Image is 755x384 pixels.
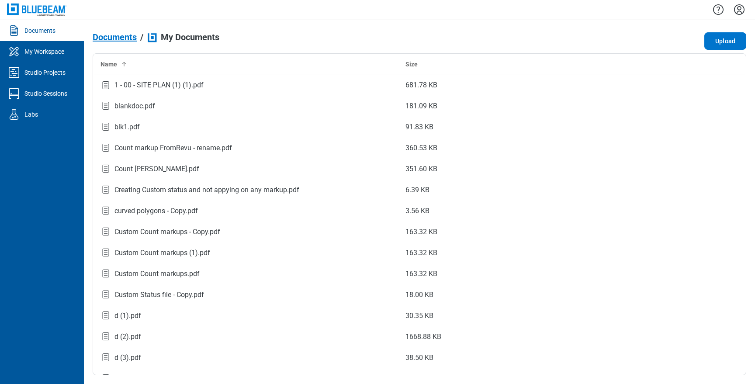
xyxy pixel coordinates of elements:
[114,353,141,363] div: d (3).pdf
[100,60,391,69] div: Name
[114,374,131,384] div: d.pdf
[114,248,210,258] div: Custom Count markups (1).pdf
[704,32,746,50] button: Upload
[732,2,746,17] button: Settings
[114,227,220,237] div: Custom Count markups - Copy.pdf
[93,32,137,42] span: Documents
[114,164,199,174] div: Count [PERSON_NAME].pdf
[24,89,67,98] div: Studio Sessions
[405,60,697,69] div: Size
[398,263,704,284] td: 163.32 KB
[398,180,704,201] td: 6.39 KB
[398,305,704,326] td: 30.35 KB
[398,138,704,159] td: 360.53 KB
[398,242,704,263] td: 163.32 KB
[114,206,198,216] div: curved polygons - Copy.pdf
[398,347,704,368] td: 38.50 KB
[398,159,704,180] td: 351.60 KB
[398,117,704,138] td: 91.83 KB
[114,332,141,342] div: d (2).pdf
[114,311,141,321] div: d (1).pdf
[114,101,155,111] div: blankdoc.pdf
[114,269,200,279] div: Custom Count markups.pdf
[114,143,232,153] div: Count markup FromRevu - rename.pdf
[24,47,64,56] div: My Workspace
[7,66,21,80] svg: Studio Projects
[24,26,55,35] div: Documents
[7,86,21,100] svg: Studio Sessions
[7,3,66,16] img: Bluebeam, Inc.
[24,68,66,77] div: Studio Projects
[114,185,299,195] div: Creating Custom status and not appying on any markup.pdf
[398,201,704,221] td: 3.56 KB
[7,107,21,121] svg: Labs
[7,24,21,38] svg: Documents
[114,122,140,132] div: blk1.pdf
[398,284,704,305] td: 18.00 KB
[114,290,204,300] div: Custom Status file - Copy.pdf
[161,32,219,42] span: My Documents
[398,221,704,242] td: 163.32 KB
[24,110,38,119] div: Labs
[398,326,704,347] td: 1668.88 KB
[7,45,21,59] svg: My Workspace
[114,80,204,90] div: 1 - 00 - SITE PLAN (1) (1).pdf
[140,32,143,42] div: /
[398,96,704,117] td: 181.09 KB
[398,75,704,96] td: 681.78 KB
